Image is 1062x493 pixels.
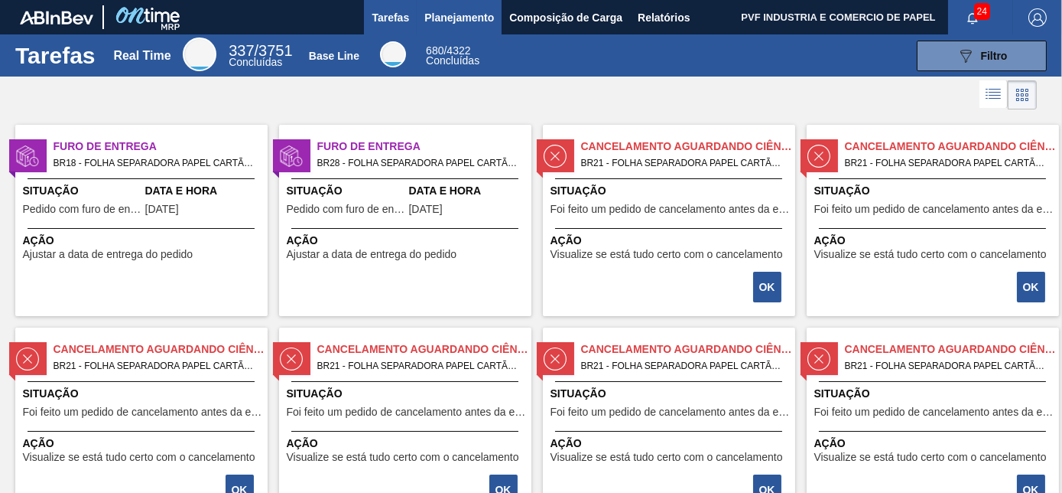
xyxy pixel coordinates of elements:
[20,11,93,24] img: TNhmsLtSVTkK8tSr43FrP2fwEKptu5GPRR3wAAAABJRU5ErkJggg==
[23,204,141,215] span: Pedido com furo de entrega
[23,249,193,260] span: Ajustar a data de entrega do pedido
[581,155,783,171] span: BR21 - FOLHA SEPARADORA PAPEL CARTÃO Pedido - 1873698
[638,8,690,27] span: Relatórios
[814,406,1055,418] span: Foi feito um pedido de cancelamento antes da etapa de aguardando faturamento
[814,249,1047,260] span: Visualize se está tudo certo com o cancelamento
[948,7,997,28] button: Notificações
[229,44,292,67] div: Real Time
[807,348,830,371] img: status
[845,155,1047,171] span: BR21 - FOLHA SEPARADORA PAPEL CARTÃO Pedido - 1873701
[550,249,783,260] span: Visualize se está tudo certo com o cancelamento
[229,56,282,68] span: Concluídas
[380,41,406,67] div: Base Line
[814,204,1055,215] span: Foi feito um pedido de cancelamento antes da etapa de aguardando faturamento
[755,270,783,304] div: Completar tarefa: 29737066
[550,406,791,418] span: Foi feito um pedido de cancelamento antes da etapa de aguardando faturamento
[544,348,567,371] img: status
[1017,272,1045,302] button: OK
[23,406,264,418] span: Foi feito um pedido de cancelamento antes da etapa de aguardando faturamento
[317,155,519,171] span: BR28 - FOLHA SEPARADORA PAPEL CARTÃO Pedido - 1975304
[287,183,405,199] span: Situação
[581,358,783,374] span: BR21 - FOLHA SEPARADORA PAPEL CARTÃO Pedido - 1873712
[280,348,303,371] img: status
[581,341,795,358] span: Cancelamento aguardando ciência
[287,233,528,249] span: Ação
[426,46,479,66] div: Base Line
[814,386,1055,402] span: Situação
[23,452,255,463] span: Visualize se está tudo certo com o cancelamento
[845,139,1059,155] span: Cancelamento aguardando ciência
[544,145,567,168] img: status
[229,42,254,59] span: 337
[287,436,528,452] span: Ação
[229,42,292,59] span: / 3751
[409,183,528,199] span: Data e Hora
[183,38,216,71] div: Real Time
[426,44,470,57] span: / 4322
[23,183,141,199] span: Situação
[509,8,622,27] span: Composição de Carga
[1018,270,1047,304] div: Completar tarefa: 29737067
[23,436,264,452] span: Ação
[581,139,795,155] span: Cancelamento aguardando ciência
[979,80,1008,109] div: Visão em Lista
[317,358,519,374] span: BR21 - FOLHA SEPARADORA PAPEL CARTÃO Pedido - 1873710
[1028,8,1047,27] img: Logout
[317,139,531,155] span: Furo de Entrega
[814,183,1055,199] span: Situação
[426,54,479,67] span: Concluídas
[550,233,791,249] span: Ação
[845,341,1059,358] span: Cancelamento aguardando ciência
[814,436,1055,452] span: Ação
[145,183,264,199] span: Data e Hora
[753,272,781,302] button: OK
[814,452,1047,463] span: Visualize se está tudo certo com o cancelamento
[814,233,1055,249] span: Ação
[16,348,39,371] img: status
[845,358,1047,374] span: BR21 - FOLHA SEPARADORA PAPEL CARTÃO Pedido - 1873714
[287,249,457,260] span: Ajustar a data de entrega do pedido
[287,452,519,463] span: Visualize se está tudo certo com o cancelamento
[287,386,528,402] span: Situação
[287,204,405,215] span: Pedido com furo de entrega
[23,386,264,402] span: Situação
[113,49,171,63] div: Real Time
[981,50,1008,62] span: Filtro
[317,341,531,358] span: Cancelamento aguardando ciência
[550,386,791,402] span: Situação
[54,155,255,171] span: BR18 - FOLHA SEPARADORA PAPEL CARTÃO Pedido - 1984661
[426,44,443,57] span: 680
[23,233,264,249] span: Ação
[54,358,255,374] span: BR21 - FOLHA SEPARADORA PAPEL CARTÃO Pedido - 1873707
[145,204,179,215] span: 13/08/2025,
[550,436,791,452] span: Ação
[424,8,494,27] span: Planejamento
[550,452,783,463] span: Visualize se está tudo certo com o cancelamento
[54,139,268,155] span: Furo de Entrega
[287,406,528,418] span: Foi feito um pedido de cancelamento antes da etapa de aguardando faturamento
[409,204,443,215] span: 12/08/2025,
[917,41,1047,71] button: Filtro
[550,183,791,199] span: Situação
[372,8,409,27] span: Tarefas
[16,145,39,168] img: status
[280,145,303,168] img: status
[807,145,830,168] img: status
[54,341,268,358] span: Cancelamento aguardando ciência
[974,3,990,20] span: 24
[550,204,791,215] span: Foi feito um pedido de cancelamento antes da etapa de aguardando faturamento
[15,47,96,64] h1: Tarefas
[1008,80,1037,109] div: Visão em Cards
[309,50,359,62] div: Base Line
